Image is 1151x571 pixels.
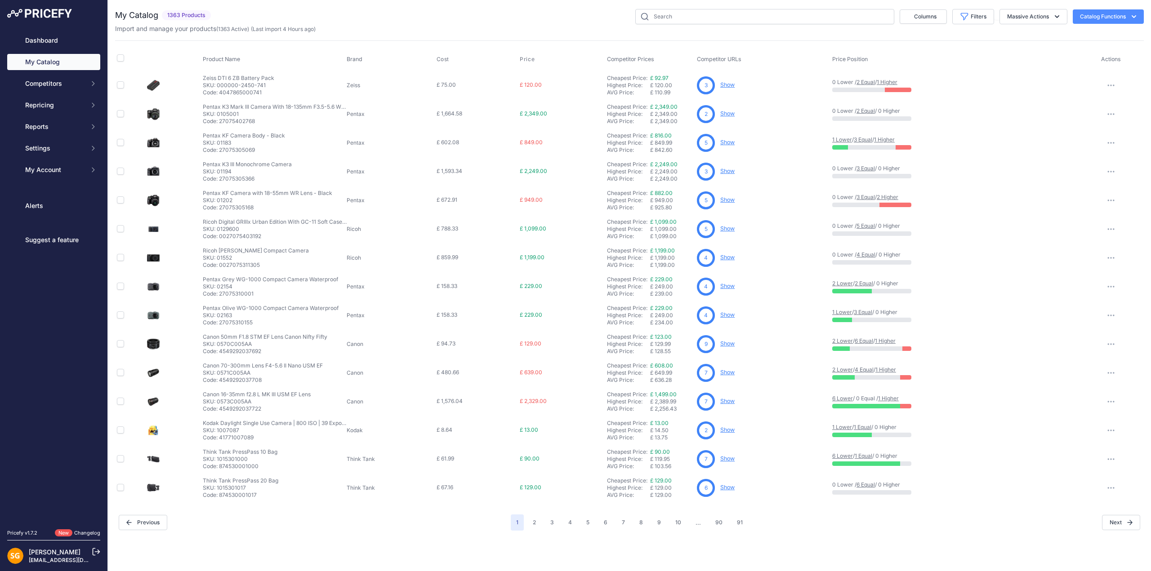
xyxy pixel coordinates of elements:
[347,139,414,146] p: Pentax
[203,463,277,470] p: Code: 874530001000
[878,395,899,402] a: 1 Higher
[203,398,311,405] p: SKU: 0573C005AA
[832,107,1071,115] p: 0 Lower / / 0 Higher
[520,254,544,261] span: £ 1,199.00
[74,530,100,536] a: Changelog
[705,110,708,118] span: 2
[720,369,735,376] a: Show
[720,426,735,433] a: Show
[203,434,347,441] p: Code: 41771007089
[437,369,459,376] span: £ 480.66
[203,456,277,463] p: SKU: 1015301000
[520,369,542,376] span: £ 639.00
[720,139,735,146] a: Show
[616,514,630,531] button: Go to page 7
[203,333,327,341] p: Canon 50mm F1.8 STM EF Lens Canon Nifty Fifty
[875,366,896,373] a: 1 Higher
[704,283,708,291] span: 4
[437,110,462,117] span: £ 1,664.58
[704,254,708,262] span: 4
[347,341,414,348] p: Canon
[877,194,898,200] a: 2 Higher
[650,111,678,117] span: £ 2,349.00
[874,136,895,143] a: 1 Higher
[832,165,1071,172] p: 0 Lower / / 0 Higher
[832,136,1071,143] p: / /
[607,118,650,125] div: AVG Price:
[203,427,347,434] p: SKU: 1007087
[203,420,347,427] p: Kodak Daylight Single Use Camera | 800 ISO | 39 Exposures
[607,456,650,463] div: Highest Price:
[705,369,708,377] span: 7
[650,420,669,426] a: £ 13.00
[347,111,414,118] p: Pentax
[218,26,247,32] a: 1363 Active
[203,175,292,182] p: Code: 27075305366
[607,103,647,110] a: Cheapest Price:
[607,89,650,96] div: AVG Price:
[857,481,875,488] a: 6 Equal
[203,118,347,125] p: Code: 27075402768
[704,311,708,319] span: 4
[25,165,84,174] span: My Account
[650,362,673,369] a: £ 608.00
[650,276,673,283] a: £ 229.00
[520,168,547,174] span: £ 2,249.00
[607,233,650,240] div: AVG Price:
[520,139,543,146] span: £ 849.00
[437,196,457,203] span: £ 672.91
[520,196,543,203] span: £ 949.00
[607,168,650,175] div: Highest Price:
[203,448,277,456] p: Think Tank PressPass 10 Bag
[203,477,278,484] p: Think Tank PressPass 20 Bag
[635,9,894,24] input: Search
[832,337,853,344] a: 2 Lower
[1073,9,1144,24] button: Catalog Functions
[203,247,309,254] p: Ricoh [PERSON_NAME] Compact Camera
[520,426,538,433] span: £ 13.00
[650,204,693,211] div: £ 925.80
[607,197,650,204] div: Highest Price:
[437,56,451,63] button: Cost
[216,26,249,32] span: ( )
[720,484,735,491] a: Show
[607,254,650,261] div: Highest Price:
[607,247,647,254] a: Cheapest Price:
[720,168,735,174] a: Show
[607,261,650,269] div: AVG Price:
[720,455,735,462] a: Show
[607,362,647,369] a: Cheapest Price:
[7,75,100,92] button: Competitors
[203,82,274,89] p: SKU: 000000-2450-741
[832,452,1071,460] p: / / 0 Higher
[650,405,693,412] div: £ 2,256.43
[520,340,541,347] span: £ 129.00
[162,10,211,21] span: 1363 Products
[720,196,735,203] a: Show
[720,398,735,404] a: Show
[650,89,693,96] div: £ 110.99
[607,139,650,146] div: Highest Price:
[832,56,868,62] span: Price Position
[7,198,100,214] a: Alerts
[1101,56,1121,62] span: Actions
[650,305,673,311] a: £ 229.00
[832,251,1071,258] p: 0 Lower / / 0 Higher
[437,426,452,433] span: £ 8.64
[832,395,853,402] a: 6 Lower
[705,81,708,89] span: 3
[607,226,650,233] div: Highest Price:
[705,398,708,406] span: 7
[854,309,872,315] a: 3 Equal
[720,340,735,347] a: Show
[732,514,748,531] button: Go to page 91
[705,455,708,463] span: 7
[437,283,457,289] span: £ 158.33
[832,481,1071,488] p: 0 Lower / / 0 Higher
[855,280,873,287] a: 2 Equal
[832,424,1071,431] p: / / 0 Higher
[607,111,650,118] div: Highest Price:
[347,197,414,204] p: Pentax
[832,366,853,373] a: 2 Lower
[203,75,274,82] p: Zeiss DTI 6 ZB Battery Pack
